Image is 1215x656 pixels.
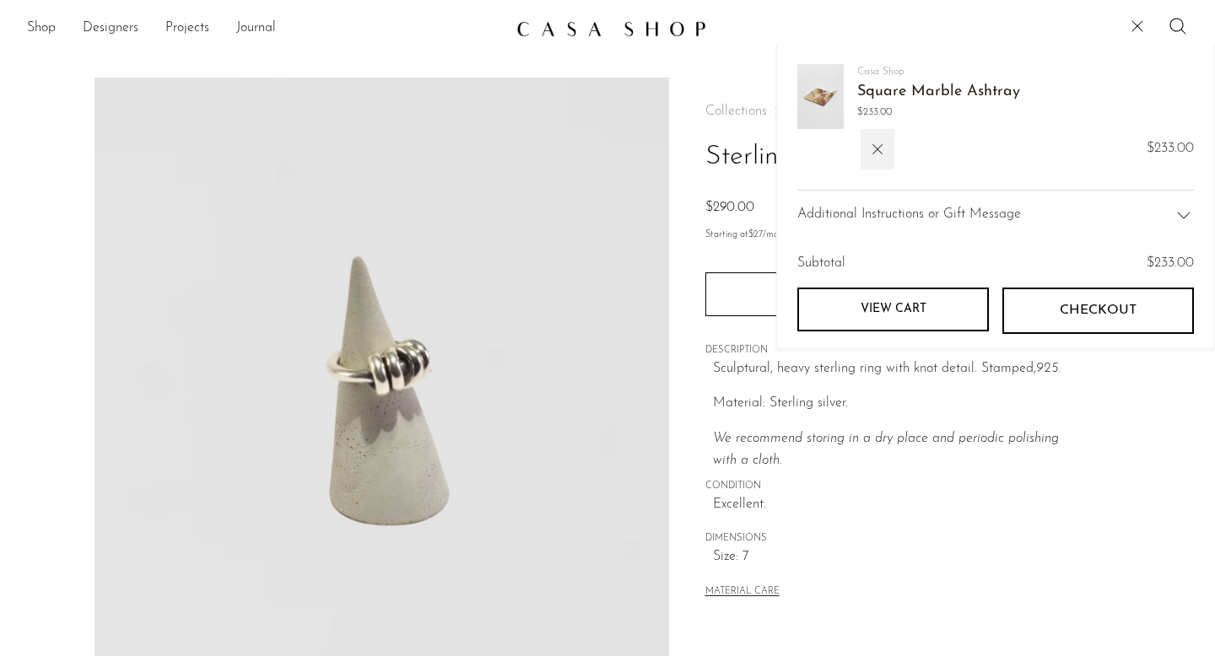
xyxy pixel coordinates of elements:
[705,272,1085,316] button: Add to cart
[797,64,844,129] img: Square Marble Ashtray
[857,105,1020,121] span: $233.00
[1002,288,1194,333] button: Checkout
[27,14,503,43] ul: NEW HEADER MENU
[857,84,1020,99] a: Square Marble Ashtray
[857,67,904,77] a: Casa Shop
[797,253,845,275] span: Subtotal
[713,358,1085,380] p: Sculptural, heavy sterling ring with knot detail. Stamped,
[1036,362,1061,375] em: 925.
[705,201,754,214] span: $290.00
[1147,138,1194,160] span: $233.00
[713,494,1085,516] span: Excellent.
[705,479,1085,494] span: CONDITION
[83,18,138,40] a: Designers
[705,531,1085,546] span: DIMENSIONS
[797,288,989,331] a: View cart
[705,228,1085,243] p: Starting at /mo with Affirm.
[705,105,767,118] span: Collections
[705,105,1085,118] nav: Breadcrumbs
[236,18,276,40] a: Journal
[1147,256,1194,270] span: $233.00
[27,18,56,40] a: Shop
[27,14,503,43] nav: Desktop navigation
[797,190,1194,239] div: Additional Instructions or Gift Message
[713,546,1085,568] span: Size: 7
[713,393,1085,415] p: Material: Sterling silver.
[748,230,763,239] span: $27
[1060,303,1137,319] span: Checkout
[705,343,1085,358] span: DESCRIPTION
[705,136,1085,179] h1: Sterling Knot Ring
[165,18,209,40] a: Projects
[705,586,780,599] button: MATERIAL CARE
[713,432,1059,467] i: We recommend storing in a dry place and periodic polishing with a cloth.
[797,204,1021,226] span: Additional Instructions or Gift Message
